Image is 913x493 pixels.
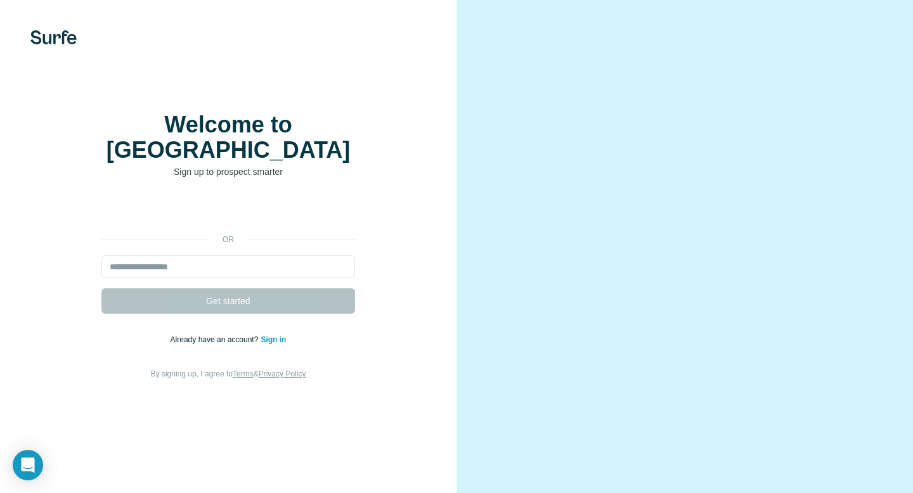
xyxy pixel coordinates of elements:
[259,369,306,378] a: Privacy Policy
[95,197,361,225] iframe: Sign in with Google Button
[261,335,286,344] a: Sign in
[151,369,306,378] span: By signing up, I agree to &
[101,165,355,178] p: Sign up to prospect smarter
[101,112,355,163] h1: Welcome to [GEOGRAPHIC_DATA]
[30,30,77,44] img: Surfe's logo
[208,234,249,245] p: or
[233,369,254,378] a: Terms
[13,450,43,480] div: Open Intercom Messenger
[171,335,261,344] span: Already have an account?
